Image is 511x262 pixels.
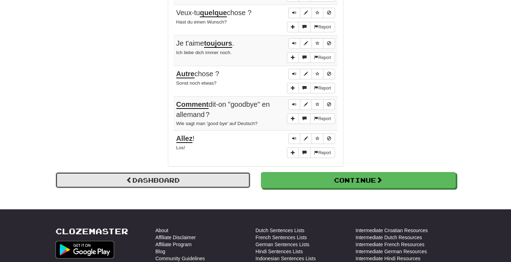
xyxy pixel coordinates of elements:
a: Dashboard [55,172,250,188]
div: More sentence controls [287,83,335,93]
div: Sentence controls [288,99,335,110]
span: Veux-tu chose ? [176,9,252,17]
button: Add sentence to collection [287,22,299,32]
div: Sentence controls [288,8,335,18]
button: Toggle ignore [323,69,335,79]
a: Hindi Sentences Lists [256,248,303,255]
button: Play sentence audio [288,38,300,49]
div: More sentence controls [287,113,335,124]
span: dit-on "goodbye" en allemand ? [176,100,270,118]
div: Sentence controls [288,38,335,49]
small: Sonst noch etwas? [176,80,217,86]
a: French Sentences Lists [256,234,307,241]
div: More sentence controls [287,52,335,63]
button: Edit sentence [300,69,312,79]
button: Play sentence audio [288,8,300,18]
button: Add sentence to collection [287,52,299,63]
button: Add sentence to collection [287,83,299,93]
a: Community Guidelines [156,255,205,262]
button: Toggle favorite [312,38,323,49]
button: Add sentence to collection [287,148,299,158]
button: Play sentence audio [288,69,300,79]
button: Toggle favorite [312,69,323,79]
button: Toggle ignore [323,8,335,18]
a: Intermediate Croatian Resources [356,227,428,234]
img: Get it on Google Play [55,241,114,258]
a: Affiliate Program [156,241,192,248]
a: About [156,227,169,234]
a: Blog [156,248,165,255]
button: Edit sentence [300,99,312,110]
span: ! [176,135,195,143]
button: Add sentence to collection [287,113,299,124]
a: Intermediate French Resources [356,241,425,248]
a: Dutch Sentences Lists [256,227,304,234]
button: Toggle ignore [323,99,335,110]
button: Report [310,22,335,32]
div: Sentence controls [288,133,335,144]
a: Intermediate Dutch Resources [356,234,422,241]
button: Edit sentence [300,8,312,18]
span: chose ? [176,70,219,78]
small: Wie sagt man 'good bye' auf Deutsch? [176,121,258,126]
button: Report [310,148,335,158]
button: Report [310,83,335,93]
button: Play sentence audio [288,99,300,110]
u: Allez [176,135,193,143]
small: Los! [176,145,185,150]
u: Comment [176,100,209,109]
small: Hast du einen Wunsch? [176,19,227,25]
u: Autre [176,70,195,78]
button: Report [310,52,335,63]
u: toujours [204,39,232,48]
a: Indonesian Sentences Lists [256,255,316,262]
a: Intermediate German Resources [356,248,427,255]
button: Continue [261,172,456,188]
u: quelque [200,9,227,17]
small: Ich liebe dich immer noch. [176,50,232,55]
div: Sentence controls [288,69,335,79]
button: Toggle ignore [323,133,335,144]
a: Clozemaster [55,227,128,236]
button: Toggle favorite [312,99,323,110]
button: Toggle favorite [312,8,323,18]
button: Edit sentence [300,38,312,49]
div: More sentence controls [287,22,335,32]
div: More sentence controls [287,148,335,158]
button: Toggle ignore [323,38,335,49]
span: Je t'aime . [176,39,234,48]
button: Toggle favorite [312,133,323,144]
a: Intermediate Hindi Resources [356,255,420,262]
button: Edit sentence [300,133,312,144]
button: Play sentence audio [288,133,300,144]
button: Report [310,113,335,124]
a: German Sentences Lists [256,241,309,248]
a: Affiliate Disclaimer [156,234,196,241]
